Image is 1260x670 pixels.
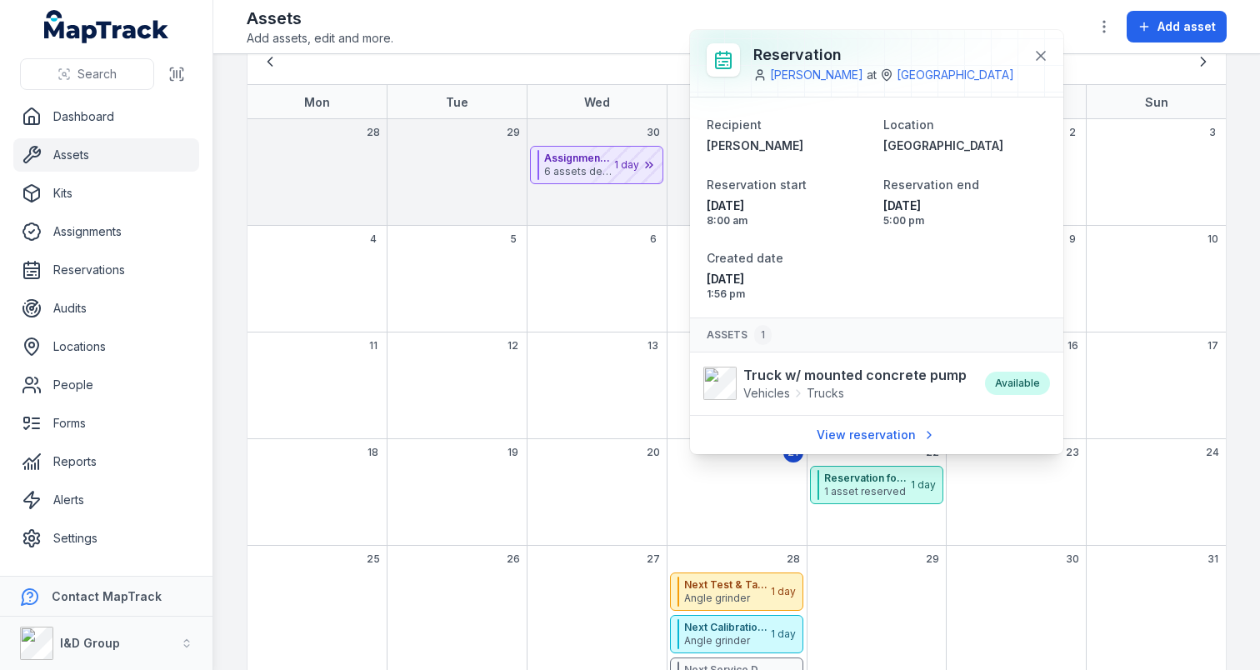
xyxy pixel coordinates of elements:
button: Assignment for [PERSON_NAME] at [PERSON_NAME][GEOGRAPHIC_DATA] - Toolstore6 assets deployed1 day [530,146,663,184]
span: 12 [507,339,518,352]
span: 6 [650,232,657,246]
span: 18 [367,446,378,459]
span: 9 [1069,232,1076,246]
a: Forms [13,407,199,440]
span: 10 [1207,232,1218,246]
span: 27 [647,552,660,566]
strong: Next Test & Tag Due Date [684,578,769,592]
span: 29 [507,126,520,139]
strong: I&D Group [60,636,120,650]
span: 25 [367,552,380,566]
a: Kits [13,177,199,210]
strong: Tue [446,95,468,109]
span: 8:00 am [707,214,870,227]
span: 3 [1209,126,1216,139]
a: [PERSON_NAME] [707,137,870,154]
span: Trucks [807,385,844,402]
div: 1 [754,325,772,345]
span: [DATE] [707,271,870,287]
a: View reservation [806,419,947,451]
span: 2 [1069,126,1076,139]
h2: Assets [247,7,393,30]
span: 28 [787,552,800,566]
a: Reports [13,445,199,478]
span: Add asset [1157,18,1216,35]
span: 31 [1207,552,1218,566]
strong: Truck w/ mounted concrete pump [743,365,967,385]
a: Truck w/ mounted concrete pumpVehiclesTrucks [703,365,968,402]
h3: Reservation [753,43,1014,67]
span: 11 [369,339,377,352]
span: at [867,67,877,83]
span: 20 [647,446,660,459]
a: Reservations [13,253,199,287]
span: 1 asset reserved [824,485,909,498]
a: Settings [13,522,199,555]
span: Add assets, edit and more. [247,30,393,47]
span: 6 assets deployed [544,165,612,178]
a: Assignments [13,215,199,248]
span: 28 [367,126,380,139]
a: Locations [13,330,199,363]
span: Reservation start [707,177,807,192]
span: Created date [707,251,783,265]
time: 22/08/2025, 8:00:00 am [707,197,870,227]
span: 30 [647,126,660,139]
a: Audits [13,292,199,325]
span: Reservation end [883,177,979,192]
button: Reservation for [PERSON_NAME] at [GEOGRAPHIC_DATA], [GEOGRAPHIC_DATA]1 asset reserved1 day [810,466,943,504]
span: 24 [1206,446,1219,459]
span: 5:00 pm [883,214,1047,227]
a: [GEOGRAPHIC_DATA] [883,137,1047,154]
a: Assets [13,138,199,172]
span: 16 [1067,339,1078,352]
a: People [13,368,199,402]
button: Next Test & Tag Due DateAngle grinder1 day [670,572,803,611]
a: [PERSON_NAME] [770,67,863,83]
span: Angle grinder [684,634,769,647]
span: 4 [370,232,377,246]
span: 19 [507,446,518,459]
a: [GEOGRAPHIC_DATA] [897,67,1014,83]
button: Next Calibration DateAngle grinder1 day [670,615,803,653]
span: [GEOGRAPHIC_DATA] [883,138,1003,152]
span: 5 [510,232,517,246]
time: 22/08/2025, 5:00:00 pm [883,197,1047,227]
span: 1:56 pm [707,287,870,301]
button: Search [20,58,154,90]
a: Alerts [13,483,199,517]
div: Available [985,372,1050,395]
a: Dashboard [13,100,199,133]
span: Vehicles [743,385,790,402]
button: Previous [254,46,286,77]
strong: Mon [304,95,330,109]
strong: Next Calibration Date [684,621,769,634]
span: 13 [647,339,658,352]
span: Recipient [707,117,762,132]
strong: Wed [584,95,610,109]
span: 30 [1066,552,1079,566]
a: MapTrack [44,10,169,43]
span: Search [77,66,117,82]
span: Location [883,117,934,132]
strong: Sun [1145,95,1168,109]
span: 29 [926,552,939,566]
span: Assets [707,325,772,345]
strong: Assignment for [PERSON_NAME] at [PERSON_NAME][GEOGRAPHIC_DATA] - Toolstore [544,152,612,165]
span: 26 [507,552,520,566]
strong: Contact MapTrack [52,589,162,603]
span: [DATE] [883,197,1047,214]
span: 23 [1066,446,1079,459]
button: Add asset [1127,11,1227,42]
strong: Reservation for [PERSON_NAME] at [GEOGRAPHIC_DATA], [GEOGRAPHIC_DATA] [824,472,909,485]
span: Angle grinder [684,592,769,605]
span: [DATE] [707,197,870,214]
span: 17 [1207,339,1218,352]
time: 21/08/2025, 1:56:48 pm [707,271,870,301]
button: Next [1187,46,1219,77]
